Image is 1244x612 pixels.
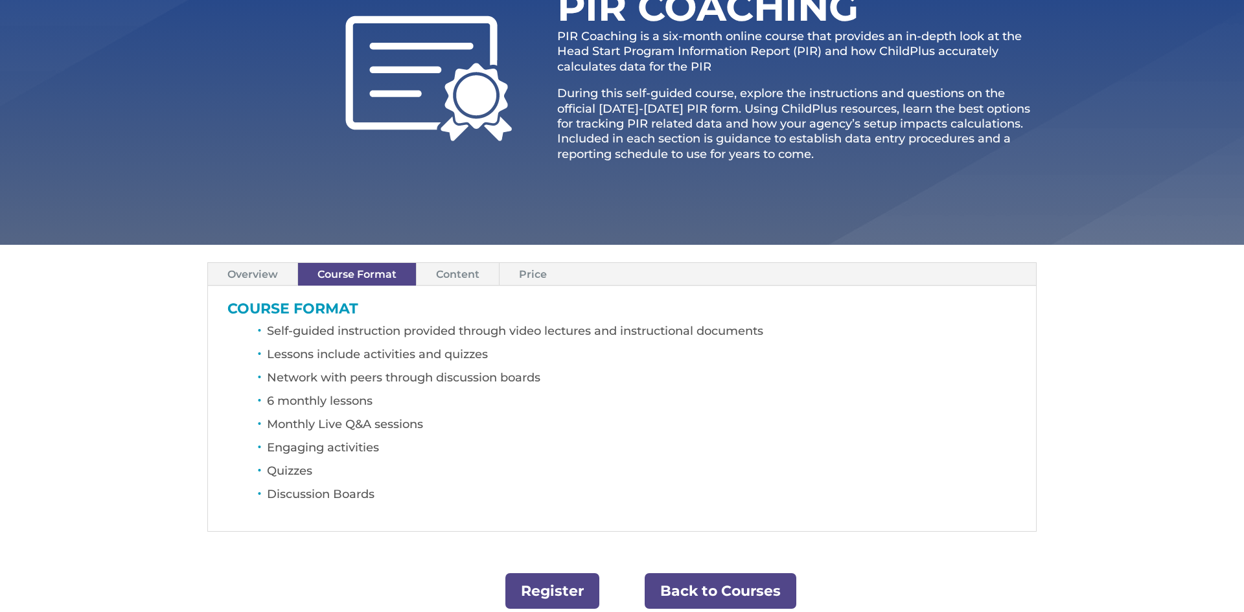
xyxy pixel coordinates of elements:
[500,263,566,286] a: Price
[267,323,1017,346] li: Self-guided instruction provided through video lectures and instructional documents
[298,263,416,286] a: Course Format
[267,392,1017,416] li: 6 monthly lessons
[267,346,1017,369] li: Lessons include activities and quizzes
[267,439,1017,462] li: Engaging activities
[267,486,1017,509] li: Discussion Boards
[267,416,1017,439] li: Monthly Live Q&A sessions
[417,263,499,286] a: Content
[505,573,599,609] a: Register
[267,462,1017,486] li: Quizzes
[227,302,1017,323] h3: Course Format
[208,263,297,286] a: Overview
[557,86,1037,162] p: During this self-guided course, explore the instructions and questions on the official [DATE]-[DA...
[645,573,796,609] a: Back to Courses
[557,29,1037,86] p: PIR Coaching is a six‐month online course that provides an in-depth look at the Head Start Progra...
[267,369,1017,392] li: Network with peers through discussion boards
